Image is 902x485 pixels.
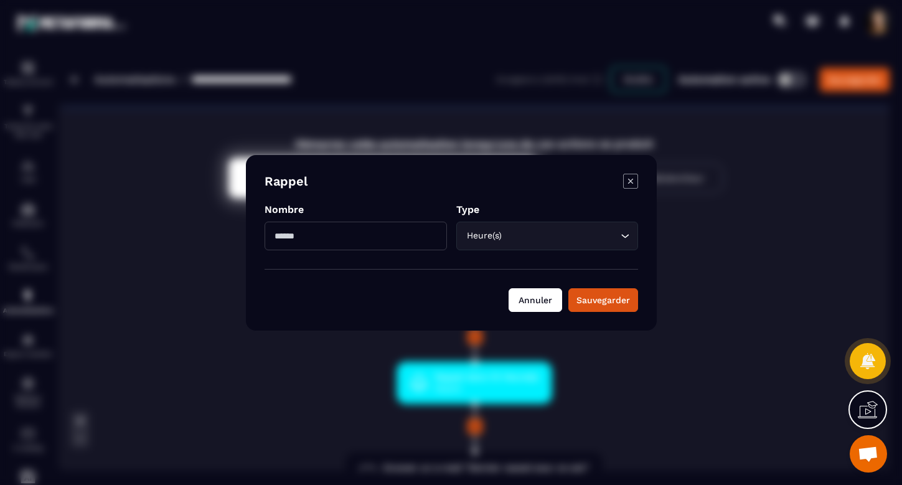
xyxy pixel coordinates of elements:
[576,294,630,306] div: Sauvegarder
[464,229,504,243] span: Heure(s)
[850,435,887,473] div: Ouvrir le chat
[456,222,638,250] div: Search for option
[568,288,638,312] button: Sauvegarder
[265,174,308,191] h4: Rappel
[504,229,618,243] input: Search for option
[456,204,638,215] p: Type
[265,204,447,215] p: Nombre
[509,288,562,312] button: Annuler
